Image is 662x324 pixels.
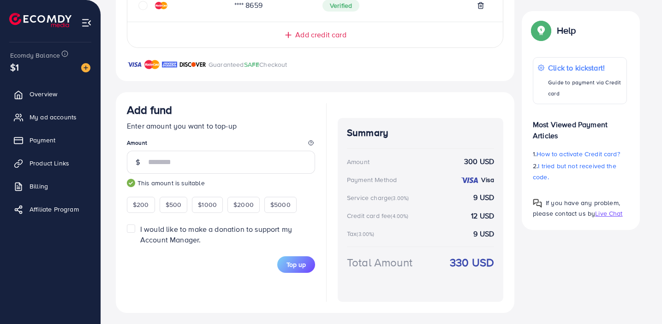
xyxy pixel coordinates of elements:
[347,175,397,184] div: Payment Method
[533,160,627,183] p: 2.
[179,59,206,70] img: brand
[127,103,172,117] h3: Add fund
[595,209,622,218] span: Live Chat
[270,200,291,209] span: $5000
[7,154,94,172] a: Product Links
[127,59,142,70] img: brand
[9,13,72,27] img: logo
[347,157,370,166] div: Amount
[162,59,177,70] img: brand
[347,211,412,220] div: Credit card fee
[347,229,377,238] div: Tax
[30,135,55,145] span: Payment
[533,22,549,39] img: Popup guide
[471,211,494,221] strong: 12 USD
[450,254,494,271] strong: 330 USD
[133,200,149,209] span: $200
[533,199,542,208] img: Popup guide
[155,2,167,9] img: credit
[30,182,48,191] span: Billing
[623,283,655,317] iframe: Chat
[391,212,408,220] small: (4.00%)
[357,230,374,238] small: (3.00%)
[7,131,94,149] a: Payment
[10,60,19,74] span: $1
[557,25,576,36] p: Help
[277,256,315,273] button: Top up
[347,127,494,139] h4: Summary
[481,175,494,184] strong: Visa
[140,224,292,245] span: I would like to make a donation to support my Account Manager.
[533,112,627,141] p: Most Viewed Payment Articles
[209,59,287,70] p: Guaranteed Checkout
[30,159,69,168] span: Product Links
[537,149,620,159] span: How to activate Credit card?
[7,108,94,126] a: My ad accounts
[7,85,94,103] a: Overview
[7,200,94,218] a: Affiliate Program
[233,200,254,209] span: $2000
[464,156,494,167] strong: 300 USD
[286,260,306,269] span: Top up
[533,198,620,218] span: If you have any problem, please contact us by
[144,59,160,70] img: brand
[533,161,616,182] span: I tried but not received the code.
[548,77,622,99] p: Guide to payment via Credit card
[244,60,260,69] span: SAFE
[198,200,217,209] span: $1000
[295,29,346,40] span: Add credit card
[7,177,94,195] a: Billing
[138,1,148,10] svg: circle
[166,200,182,209] span: $500
[81,18,92,28] img: menu
[391,194,409,202] small: (3.00%)
[127,139,315,150] legend: Amount
[127,179,135,187] img: guide
[473,229,494,239] strong: 9 USD
[30,89,57,99] span: Overview
[30,112,77,122] span: My ad accounts
[460,177,479,184] img: credit
[347,193,412,202] div: Service charge
[533,148,627,159] p: 1.
[127,178,315,188] small: This amount is suitable
[127,120,315,131] p: Enter amount you want to top-up
[10,51,60,60] span: Ecomdy Balance
[347,254,412,271] div: Total Amount
[473,192,494,203] strong: 9 USD
[30,205,79,214] span: Affiliate Program
[81,63,90,72] img: image
[548,62,622,73] p: Click to kickstart!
